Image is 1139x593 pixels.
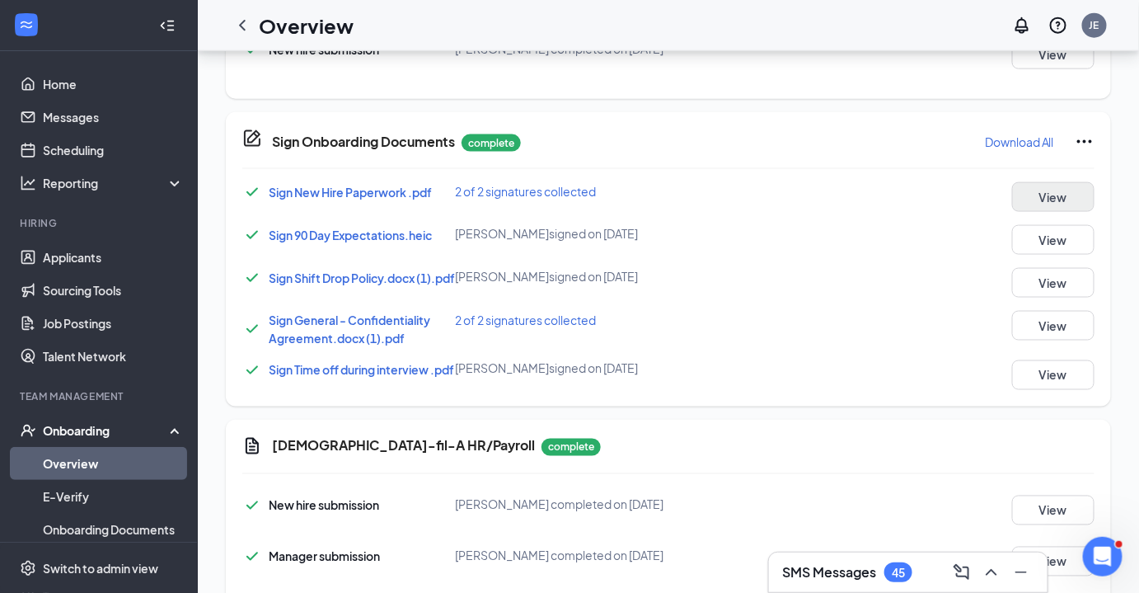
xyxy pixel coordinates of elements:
h5: Sign Onboarding Documents [272,133,455,151]
svg: Ellipses [1075,132,1094,152]
svg: UserCheck [20,422,36,439]
span: New hire submission [269,498,379,513]
p: Download All [985,134,1054,150]
div: Hiring [20,216,180,230]
svg: QuestionInfo [1048,16,1068,35]
svg: WorkstreamLogo [18,16,35,33]
a: Applicants [43,241,184,274]
a: Overview [43,447,184,480]
svg: ComposeMessage [952,562,972,582]
a: Messages [43,101,184,134]
h3: SMS Messages [782,563,876,581]
svg: ChevronUp [982,562,1001,582]
svg: Analysis [20,175,36,191]
a: Sign 90 Day Expectations.heic [269,228,432,242]
a: Sign Shift Drop Policy.docx (1).pdf [269,271,455,285]
a: Talent Network [43,340,184,373]
p: complete [541,439,601,456]
svg: CompanyDocumentIcon [242,129,262,148]
svg: Notifications [1012,16,1032,35]
svg: Collapse [159,17,176,34]
button: View [1012,225,1094,255]
div: Reporting [43,175,185,191]
svg: Checkmark [242,496,262,515]
svg: Minimize [1011,562,1031,582]
span: [PERSON_NAME] completed on [DATE] [456,548,664,563]
a: Scheduling [43,134,184,167]
div: [PERSON_NAME] signed on [DATE] [456,360,740,377]
button: View [1012,496,1094,525]
a: Onboarding Documents [43,513,184,546]
svg: ChevronLeft [232,16,252,35]
button: View [1012,40,1094,69]
div: Team Management [20,389,180,403]
button: Minimize [1008,559,1034,586]
a: Sign General - Confidentiality Agreement.docx (1).pdf [269,313,430,346]
button: ChevronUp [978,559,1005,586]
span: [PERSON_NAME] completed on [DATE] [456,497,664,512]
div: Onboarding [43,422,170,439]
div: JE [1090,18,1099,32]
h1: Overview [259,12,354,40]
a: Sourcing Tools [43,274,184,307]
div: 45 [892,566,905,580]
a: Sign Time off during interview .pdf [269,363,454,378]
svg: Checkmark [242,268,262,288]
svg: Checkmark [242,547,262,567]
p: complete [462,134,521,152]
a: E-Verify [43,480,184,513]
button: View [1012,182,1094,212]
button: View [1012,311,1094,341]
div: [PERSON_NAME] signed on [DATE] [456,225,740,242]
span: 2 of 2 signatures collected [456,313,597,327]
span: 2 of 2 signatures collected [456,184,597,199]
a: Job Postings [43,307,184,340]
svg: Checkmark [242,319,262,339]
svg: Document [242,436,262,456]
iframe: Intercom live chat [1083,537,1123,577]
button: View [1012,360,1094,390]
button: View [1012,547,1094,577]
svg: Settings [20,560,36,577]
button: Download All [984,129,1055,155]
span: Manager submission [269,549,380,564]
div: [PERSON_NAME] signed on [DATE] [456,268,740,285]
button: View [1012,268,1094,298]
a: Home [43,68,184,101]
div: Switch to admin view [43,560,158,577]
button: ComposeMessage [949,559,975,586]
a: Sign New Hire Paperwork .pdf [269,185,432,200]
h5: [DEMOGRAPHIC_DATA]-fil-A HR/Payroll [272,437,535,455]
svg: Checkmark [242,182,262,202]
svg: Checkmark [242,360,262,380]
svg: Checkmark [242,225,262,245]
